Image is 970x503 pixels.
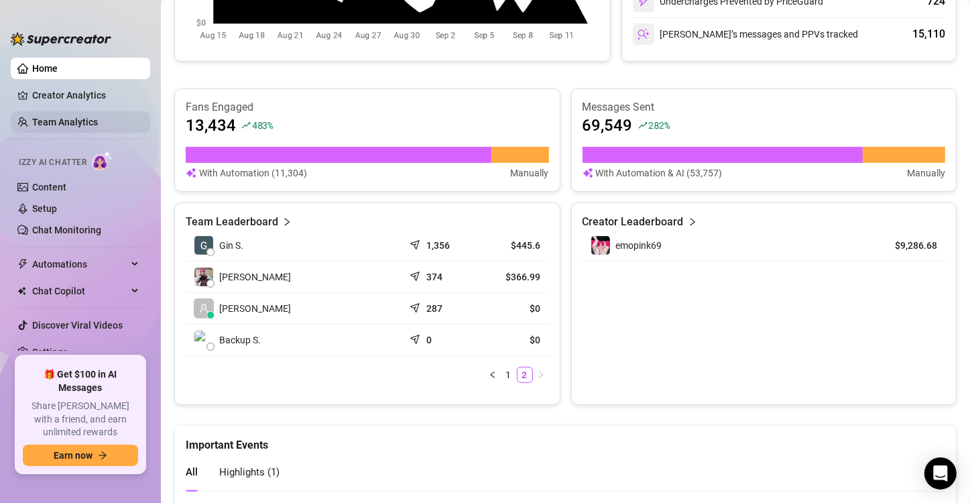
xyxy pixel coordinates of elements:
img: Gin Stars [194,236,213,255]
div: Open Intercom Messenger [924,457,957,490]
article: Manually [511,166,549,180]
span: Backup S. [219,333,261,347]
img: svg%3e [638,28,650,40]
img: logo-BBDzfeDw.svg [11,32,111,46]
article: 374 [426,270,442,284]
span: Automations [32,254,127,275]
article: With Automation & AI (53,757) [596,166,723,180]
li: Previous Page [485,367,501,383]
li: Next Page [533,367,549,383]
li: 2 [517,367,533,383]
span: 282 % [649,119,670,131]
button: Earn nowarrow-right [23,445,138,466]
span: arrow-right [98,451,107,460]
article: 13,434 [186,115,236,136]
span: send [410,268,423,282]
article: Fans Engaged [186,100,549,115]
span: left [489,371,497,379]
img: svg%3e [186,166,196,180]
span: rise [241,121,251,130]
span: Izzy AI Chatter [19,156,86,169]
span: All [186,466,198,478]
article: Creator Leaderboard [583,214,684,230]
span: right [537,371,545,379]
img: Chat Copilot [17,286,26,296]
article: $366.99 [484,270,540,284]
a: 2 [518,368,532,382]
a: Content [32,182,66,192]
a: Chat Monitoring [32,225,101,235]
span: user [199,304,208,313]
span: right [688,214,697,230]
span: Share [PERSON_NAME] with a friend, and earn unlimited rewards [23,400,138,439]
article: 69,549 [583,115,633,136]
span: Earn now [54,450,93,461]
span: Chat Copilot [32,280,127,302]
div: [PERSON_NAME]’s messages and PPVs tracked [633,23,858,45]
span: rise [638,121,648,130]
a: Creator Analytics [32,85,139,106]
article: Manually [907,166,945,180]
li: 1 [501,367,517,383]
img: Britney Black [194,268,213,286]
a: Setup [32,203,57,214]
article: $0 [484,302,540,315]
img: emopink69 [591,236,610,255]
article: $0 [484,333,540,347]
a: Discover Viral Videos [32,320,123,331]
img: svg%3e [583,166,593,180]
span: 483 % [252,119,273,131]
span: emopink69 [616,240,662,251]
span: thunderbolt [17,259,28,270]
a: Home [32,63,58,74]
span: Gin S. [219,238,243,253]
button: left [485,367,501,383]
article: Team Leaderboard [186,214,278,230]
a: Team Analytics [32,117,98,127]
span: [PERSON_NAME] [219,301,291,316]
span: Highlights ( 1 ) [219,466,280,478]
article: Messages Sent [583,100,946,115]
span: send [410,331,423,345]
span: 🎁 Get $100 in AI Messages [23,368,138,394]
span: send [410,237,423,250]
a: Settings [32,347,68,357]
article: $445.6 [484,239,540,252]
img: Backup Spam [194,331,213,349]
button: right [533,367,549,383]
div: 15,110 [912,26,945,42]
article: 287 [426,302,442,315]
div: Important Events [186,426,945,453]
span: send [410,300,423,313]
article: 1,356 [426,239,450,252]
img: AI Chatter [92,151,113,170]
a: 1 [501,368,516,382]
span: right [282,214,292,230]
span: [PERSON_NAME] [219,270,291,284]
article: $9,286.68 [876,239,937,252]
article: With Automation (11,304) [199,166,307,180]
article: 0 [426,333,432,347]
